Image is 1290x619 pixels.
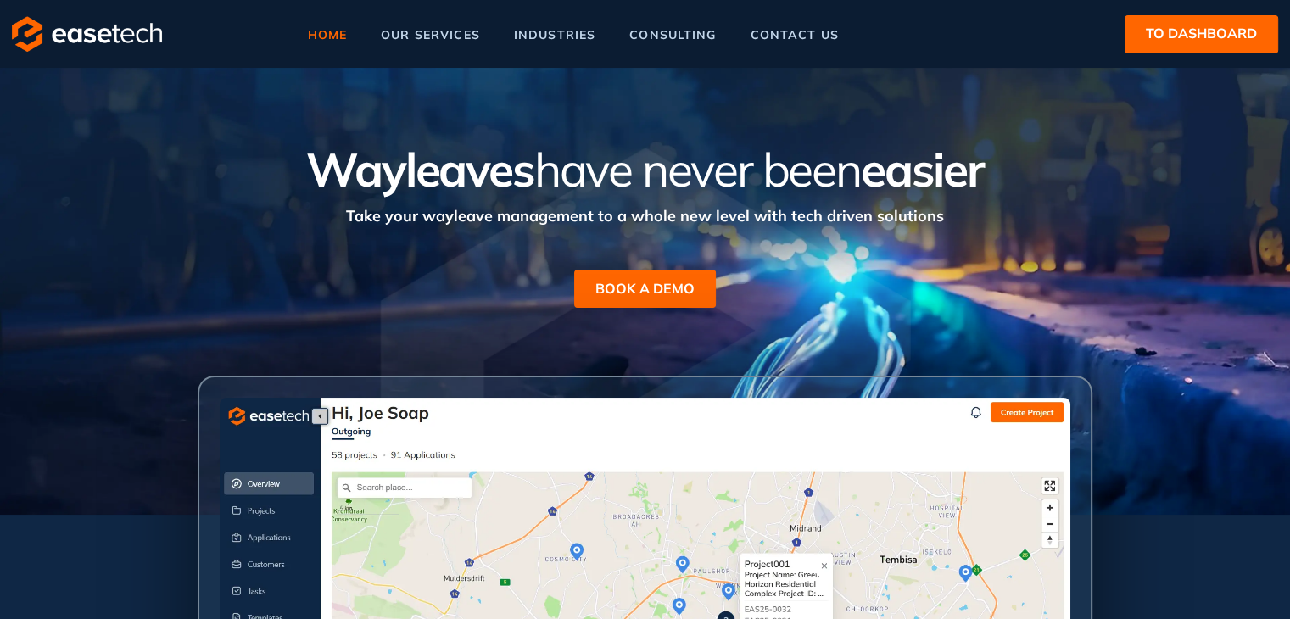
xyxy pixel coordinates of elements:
[574,270,716,308] button: BOOK A DEMO
[307,29,347,41] span: home
[158,196,1133,227] div: Take your wayleave management to a whole new level with tech driven solutions
[381,29,480,41] span: our services
[861,140,984,198] span: easier
[306,140,533,198] span: Wayleaves
[629,29,716,41] span: consulting
[514,29,595,41] span: industries
[1125,15,1278,53] button: to dashboard
[595,278,695,298] span: BOOK A DEMO
[12,16,162,52] img: logo
[751,29,839,41] span: contact us
[534,140,861,198] span: have never been
[1146,23,1257,44] span: to dashboard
